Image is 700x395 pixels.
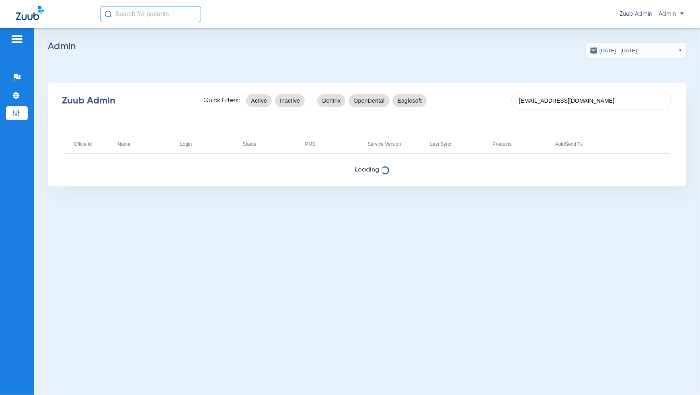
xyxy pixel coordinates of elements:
[117,140,130,149] div: Name
[322,97,341,105] span: Dentrix
[367,140,401,149] div: Service Version
[180,140,192,149] div: Login
[280,97,300,105] span: Inactive
[251,97,267,105] span: Active
[620,10,684,18] span: Zuub Admin - Admin
[101,6,201,22] input: Search for patients
[117,140,170,149] div: Name
[48,42,686,50] h2: Admin
[493,140,545,149] div: Products
[105,10,112,18] img: Search Icon
[430,140,482,149] div: Last Sync
[555,140,607,149] div: AutoSend Tx
[305,140,316,149] div: PMS
[493,140,511,149] div: Products
[16,6,44,20] img: Zuub Logo
[203,97,240,105] span: Quick Filters:
[10,34,23,44] img: hamburger-icon
[585,42,686,58] button: [DATE] - [DATE]
[511,92,671,110] input: SEARCH office ID, email, name
[48,166,686,174] span: Loading
[555,140,583,149] div: AutoSend Tx
[353,97,384,105] span: OpenDental
[180,140,232,149] div: Login
[74,140,108,149] div: Office Id
[74,140,92,149] div: Office Id
[246,93,305,109] mat-chip-listbox: status-filters
[242,140,295,149] div: Status
[590,46,598,54] img: date.svg
[398,97,422,105] span: Eaglesoft
[242,140,256,149] div: Status
[367,140,420,149] div: Service Version
[62,97,189,105] div: Zuub Admin
[317,93,427,109] mat-chip-listbox: pms-filters
[305,140,357,149] div: PMS
[430,140,452,149] div: Last Sync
